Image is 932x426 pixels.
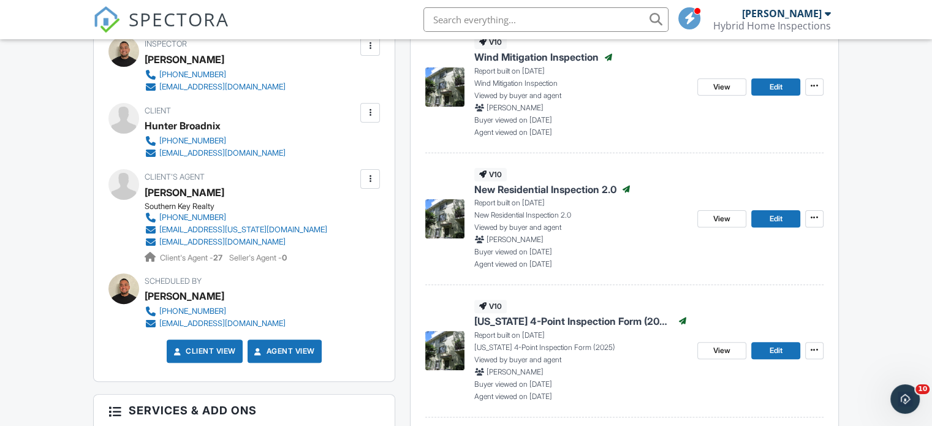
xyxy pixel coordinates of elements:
a: [PHONE_NUMBER] [145,305,286,318]
div: [PERSON_NAME] [145,183,224,202]
a: [EMAIL_ADDRESS][DOMAIN_NAME] [145,147,286,159]
img: The Best Home Inspection Software - Spectora [93,6,120,33]
iframe: Intercom live chat [890,384,920,414]
div: [PHONE_NUMBER] [159,213,226,223]
div: Hunter Broadnix [145,116,221,135]
div: [EMAIL_ADDRESS][DOMAIN_NAME] [159,148,286,158]
div: [PHONE_NUMBER] [159,70,226,80]
div: Hybrid Home Inspections [713,20,831,32]
div: [PERSON_NAME] [145,287,224,305]
strong: 0 [282,253,287,262]
span: 10 [915,384,930,394]
span: Scheduled By [145,276,202,286]
a: Agent View [252,345,315,357]
div: [PERSON_NAME] [742,7,822,20]
a: SPECTORA [93,17,229,42]
input: Search everything... [423,7,669,32]
a: [EMAIL_ADDRESS][US_STATE][DOMAIN_NAME] [145,224,327,236]
a: Client View [171,345,236,357]
a: [PHONE_NUMBER] [145,135,286,147]
a: [EMAIL_ADDRESS][DOMAIN_NAME] [145,318,286,330]
span: Client [145,106,171,115]
a: [EMAIL_ADDRESS][DOMAIN_NAME] [145,81,286,93]
div: [EMAIL_ADDRESS][DOMAIN_NAME] [159,82,286,92]
div: [EMAIL_ADDRESS][US_STATE][DOMAIN_NAME] [159,225,327,235]
div: Southern Key Realty [145,202,337,211]
strong: 27 [213,253,222,262]
div: [PERSON_NAME] [145,50,224,69]
div: [PHONE_NUMBER] [159,306,226,316]
span: Client's Agent [145,172,205,181]
span: Seller's Agent - [229,253,287,262]
a: [EMAIL_ADDRESS][DOMAIN_NAME] [145,236,327,248]
div: [EMAIL_ADDRESS][DOMAIN_NAME] [159,319,286,329]
a: [PHONE_NUMBER] [145,69,286,81]
div: [PHONE_NUMBER] [159,136,226,146]
a: [PHONE_NUMBER] [145,211,327,224]
div: [EMAIL_ADDRESS][DOMAIN_NAME] [159,237,286,247]
span: Client's Agent - [160,253,224,262]
span: SPECTORA [129,6,229,32]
